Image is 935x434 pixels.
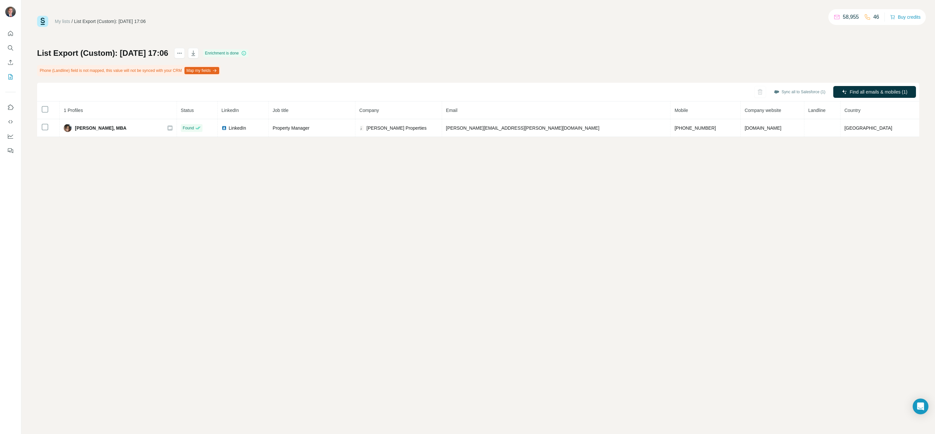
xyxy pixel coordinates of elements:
[203,49,249,57] div: Enrichment is done
[674,125,716,131] span: [PHONE_NUMBER]
[850,89,907,95] span: Find all emails & mobiles (1)
[184,67,219,74] button: Map my fields
[745,125,781,131] span: [DOMAIN_NAME]
[5,42,16,54] button: Search
[74,18,146,25] div: List Export (Custom): [DATE] 17:06
[769,87,830,97] button: Sync all to Salesforce (1)
[890,12,921,22] button: Buy credits
[174,48,185,58] button: actions
[359,125,365,131] img: company-logo
[833,86,916,98] button: Find all emails & mobiles (1)
[5,71,16,83] button: My lists
[75,125,126,131] span: [PERSON_NAME], MBA
[222,125,227,131] img: LinkedIn logo
[37,48,168,58] h1: List Export (Custom): [DATE] 17:06
[446,125,600,131] span: [PERSON_NAME][EMAIL_ADDRESS][PERSON_NAME][DOMAIN_NAME]
[64,124,72,132] img: Avatar
[367,125,427,131] span: [PERSON_NAME] Properties
[808,108,826,113] span: Landline
[273,125,309,131] span: Property Manager
[446,108,457,113] span: Email
[359,108,379,113] span: Company
[72,18,73,25] li: /
[183,125,194,131] span: Found
[873,13,879,21] p: 46
[674,108,688,113] span: Mobile
[844,108,861,113] span: Country
[5,116,16,128] button: Use Surfe API
[37,16,48,27] img: Surfe Logo
[5,130,16,142] button: Dashboard
[229,125,246,131] span: LinkedIn
[913,399,928,414] div: Open Intercom Messenger
[5,28,16,39] button: Quick start
[64,108,83,113] span: 1 Profiles
[843,13,859,21] p: 58,955
[55,19,70,24] a: My lists
[844,125,892,131] span: [GEOGRAPHIC_DATA]
[5,56,16,68] button: Enrich CSV
[273,108,288,113] span: Job title
[5,145,16,157] button: Feedback
[181,108,194,113] span: Status
[222,108,239,113] span: LinkedIn
[5,101,16,113] button: Use Surfe on LinkedIn
[745,108,781,113] span: Company website
[37,65,221,76] div: Phone (Landline) field is not mapped, this value will not be synced with your CRM
[5,7,16,17] img: Avatar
